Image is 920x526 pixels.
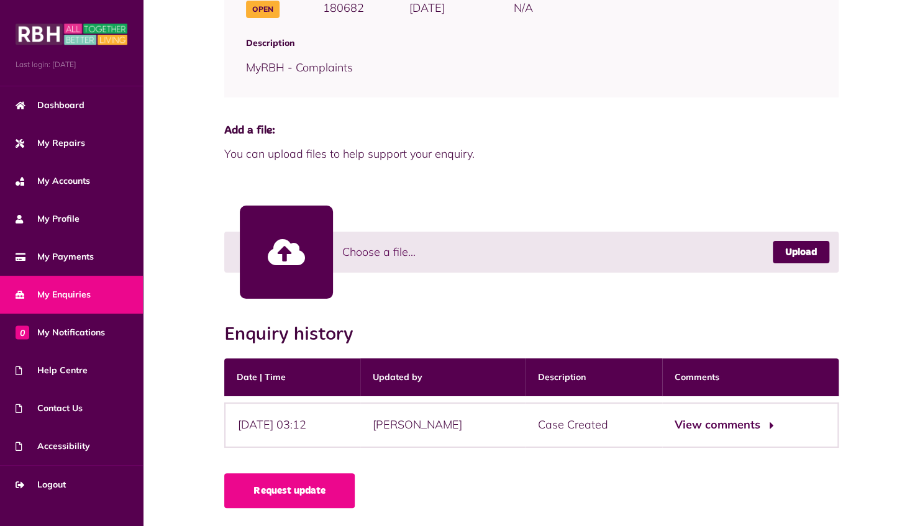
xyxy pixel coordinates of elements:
[409,1,445,15] span: [DATE]
[16,137,85,150] span: My Repairs
[16,440,90,453] span: Accessibility
[16,212,80,225] span: My Profile
[224,122,839,139] span: Add a file:
[16,22,127,47] img: MyRBH
[16,325,29,339] span: 0
[224,324,366,346] h2: Enquiry history
[224,402,360,448] div: [DATE] 03:12
[16,326,105,339] span: My Notifications
[16,59,127,70] span: Last login: [DATE]
[323,1,364,15] span: 180682
[514,1,533,15] span: N/A
[224,473,355,508] a: Request update
[16,175,90,188] span: My Accounts
[342,243,416,260] span: Choose a file...
[525,402,662,448] div: Case Created
[246,60,353,75] span: MyRBH - Complaints
[525,358,662,396] th: Description
[675,416,771,434] button: View comments
[16,402,83,415] span: Contact Us
[224,145,839,162] span: You can upload files to help support your enquiry.
[246,37,817,50] span: Description
[16,288,91,301] span: My Enquiries
[662,358,839,396] th: Comments
[16,99,84,112] span: Dashboard
[16,478,66,491] span: Logout
[16,364,88,377] span: Help Centre
[360,358,525,396] th: Updated by
[360,402,525,448] div: [PERSON_NAME]
[224,358,360,396] th: Date | Time
[16,250,94,263] span: My Payments
[246,1,280,18] span: Open
[773,241,829,263] a: Upload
